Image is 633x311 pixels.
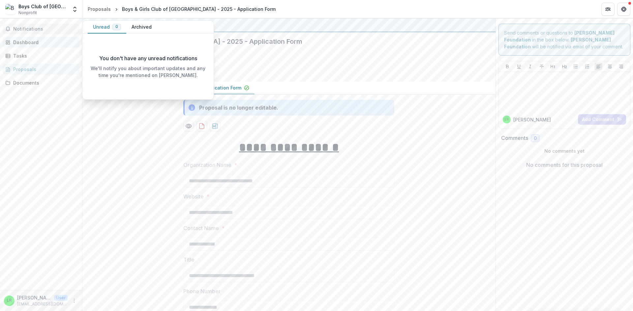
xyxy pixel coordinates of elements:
[3,37,79,48] a: Dashboard
[13,39,74,46] div: Dashboard
[583,63,591,70] button: Ordered List
[3,50,79,61] a: Tasks
[183,193,204,200] p: Website
[5,4,16,14] img: Boys Club of Parkersburg
[122,6,276,13] div: Boys & Girls Club of [GEOGRAPHIC_DATA] - 2025 - Application Form
[88,65,208,79] p: We'll notify you about important updates and any time you're mentioned on [PERSON_NAME].
[85,4,278,14] nav: breadcrumb
[70,3,79,16] button: Open entity switcher
[7,298,12,303] div: Lynn Reins
[17,294,51,301] p: [PERSON_NAME]
[13,26,77,32] span: Notifications
[99,54,197,62] p: You don't have any unread notifications
[3,64,79,75] a: Proposals
[503,63,511,70] button: Bold
[126,21,157,34] button: Archived
[13,79,74,86] div: Documents
[88,38,480,45] h2: Boys & Girls Club of [GEOGRAPHIC_DATA] - 2025 - Application Form
[54,295,68,301] p: User
[183,287,221,295] p: Phone Number
[606,63,614,70] button: Align Center
[88,21,490,29] div: [PERSON_NAME] Foundation
[505,118,509,121] div: Lynn Reins
[115,24,118,29] span: 0
[526,63,534,70] button: Italicize
[13,52,74,59] div: Tasks
[501,135,528,141] h2: Comments
[534,136,537,141] span: 0
[199,104,278,112] div: Proposal is no longer editable.
[594,63,602,70] button: Align Left
[3,24,79,34] button: Notifications
[88,6,111,13] div: Proposals
[183,121,194,131] button: Preview a8c40abb-03ce-4b4b-b01c-ad9fb324be01-0.pdf
[501,147,628,154] p: No comments yet
[17,301,68,307] p: [EMAIL_ADDRESS][DOMAIN_NAME]
[560,63,568,70] button: Heading 2
[578,114,626,125] button: Add Comment
[210,121,220,131] button: download-proposal
[526,161,603,169] p: No comments for this proposal
[513,116,551,123] p: [PERSON_NAME]
[572,63,580,70] button: Bullet List
[70,297,78,305] button: More
[85,4,113,14] a: Proposals
[183,224,219,232] p: Contact Name
[601,3,615,16] button: Partners
[549,63,557,70] button: Heading 1
[13,66,74,73] div: Proposals
[18,10,37,16] span: Nonprofit
[196,121,207,131] button: download-proposal
[183,161,231,169] p: Organization Name
[617,63,625,70] button: Align Right
[88,21,126,34] button: Unread
[3,77,79,88] a: Documents
[515,63,523,70] button: Underline
[617,3,630,16] button: Get Help
[498,24,631,56] div: Send comments or questions to in the box below. will be notified via email of your comment.
[18,3,68,10] div: Boys Club of [GEOGRAPHIC_DATA]
[183,256,195,264] p: Title
[538,63,546,70] button: Strike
